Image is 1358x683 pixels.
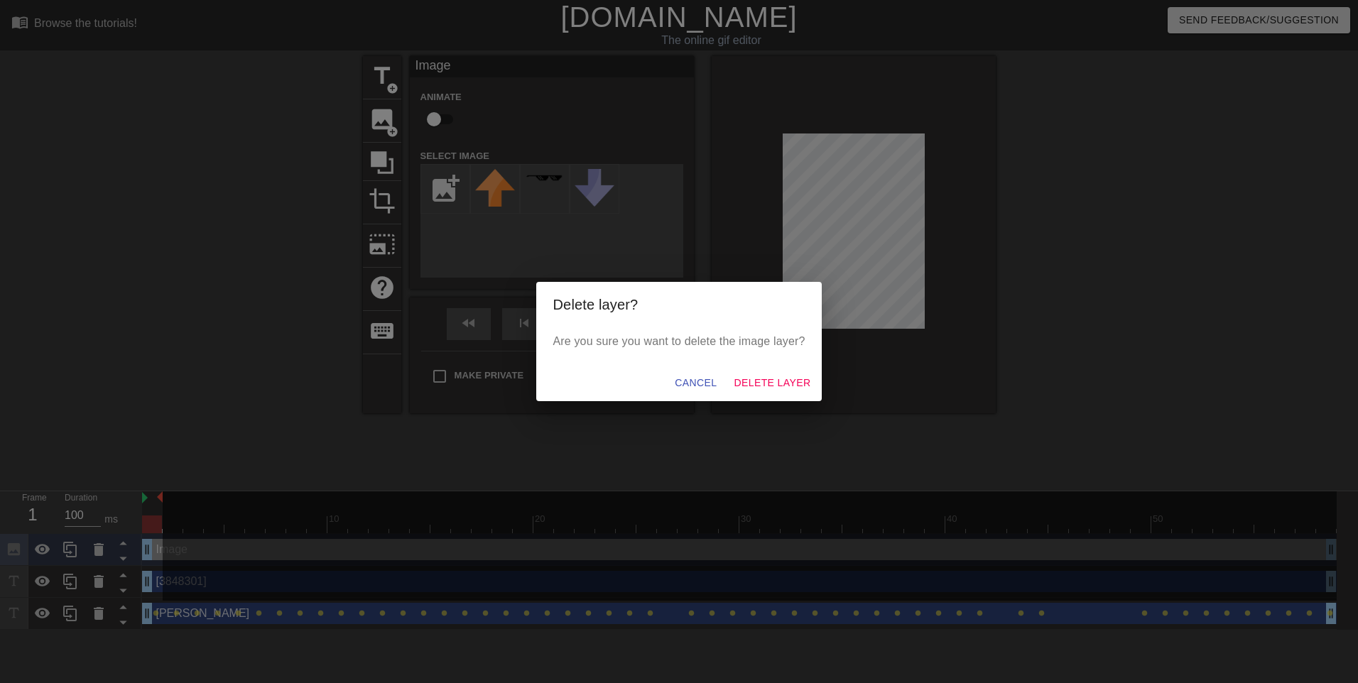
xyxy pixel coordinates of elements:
p: Are you sure you want to delete the image layer? [553,333,805,350]
span: Delete Layer [734,374,810,392]
button: Cancel [669,370,722,396]
button: Delete Layer [728,370,816,396]
h2: Delete layer? [553,293,805,316]
span: Cancel [675,374,717,392]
